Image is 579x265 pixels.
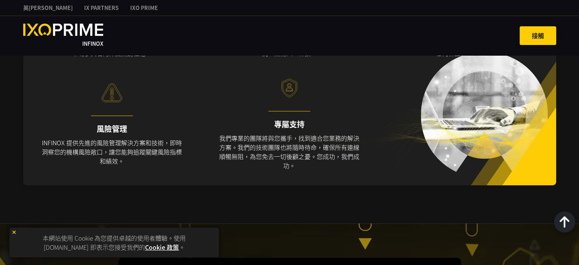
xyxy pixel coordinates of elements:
[23,4,73,11] font: 英[PERSON_NAME]
[97,123,127,134] font: 風險管理
[145,243,179,252] a: Cookie 政策
[78,4,124,12] a: IX Partners
[23,24,104,48] a: INFINOX
[42,138,182,165] font: INFINOX 提供先進的風險管理解決方案和技術，即時洞察您的機構風險敞口，讓您能夠追蹤關鍵風險指標和績效。
[130,4,158,11] font: IXO PRIME
[84,4,119,11] font: IX Partners
[274,119,305,130] font: 專屬支持
[82,40,103,47] font: INFINOX
[43,233,186,252] font: 本網站使用 Cookie 為您提供卓越的使用者體驗。使用 [DOMAIN_NAME] 即表示您接受我們的
[532,31,544,40] font: 接觸
[124,4,164,12] a: IXO PRIME
[11,230,17,235] img: 黃色關閉圖標
[219,133,359,170] font: 我們專業的團隊將與您攜手，找到適合您業務的解決方案。我們的技術團隊也將隨時待命，確保所有連線順暢無阻，為您免去一切後顧之憂。您成功，我們成功。
[18,4,78,12] a: 英[PERSON_NAME]
[179,243,185,252] font: 。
